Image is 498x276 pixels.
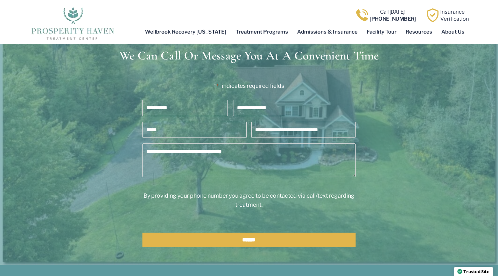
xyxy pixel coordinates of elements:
[140,24,231,40] a: Wellbrook Recovery [US_STATE]
[362,24,401,40] a: Facility Tour
[293,24,362,40] a: Admissions & Insurance
[143,192,355,208] span: By providing your phone number you agree to be contacted via call/text regarding treatment.
[355,8,369,22] img: Call one of Prosperity Haven's dedicated counselors today so we can help you overcome addiction
[124,82,374,91] p: " " indicates required fields
[29,5,116,40] img: The logo for Prosperity Haven Addiction Recovery Center.
[231,24,293,40] a: Treatment Programs
[426,8,440,22] img: Learn how Prosperity Haven, a verified substance abuse center can help you overcome your addiction
[401,24,437,40] a: Resources
[370,16,416,22] b: [PHONE_NUMBER]
[44,50,454,62] h3: we can call or message you at a convenient time
[370,9,416,22] a: Call [DATE]![PHONE_NUMBER]
[440,9,469,22] a: InsuranceVerification
[437,24,469,40] a: About Us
